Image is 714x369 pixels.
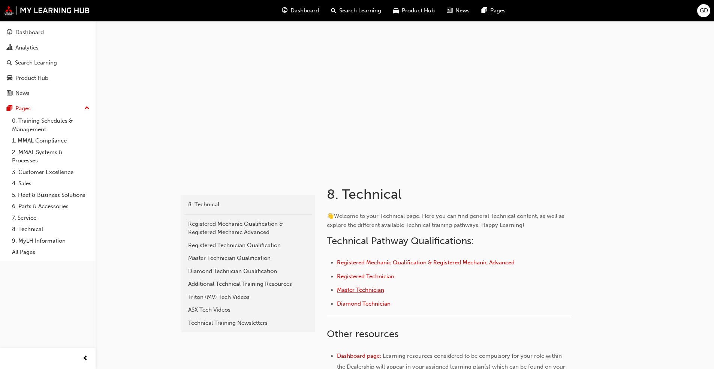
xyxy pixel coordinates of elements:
a: Diamond Technician [337,300,391,307]
span: prev-icon [82,354,88,363]
a: 6. Parts & Accessories [9,201,93,212]
div: News [15,89,30,97]
div: Registered Technician Qualification [188,241,308,250]
span: Product Hub [402,6,435,15]
div: Triton (MV) Tech Videos [188,293,308,301]
div: 8. Technical [188,200,308,209]
a: Registered Mechanic Qualification & Registered Mechanic Advanced [337,259,515,266]
div: Product Hub [15,74,48,82]
a: ASX Tech Videos [184,303,312,316]
span: search-icon [331,6,336,15]
a: Diamond Technician Qualification [184,265,312,278]
a: Dashboard page: [337,352,381,359]
a: Technical Training Newsletters [184,316,312,330]
a: pages-iconPages [476,3,512,18]
a: Triton (MV) Tech Videos [184,291,312,304]
span: 👋 [327,213,334,219]
span: Dashboard [290,6,319,15]
a: 0. Training Schedules & Management [9,115,93,135]
button: GD [697,4,710,17]
a: 9. MyLH Information [9,235,93,247]
a: Registered Technician Qualification [184,239,312,252]
span: Pages [490,6,506,15]
a: 1. MMAL Compliance [9,135,93,147]
a: Additional Technical Training Resources [184,277,312,291]
a: News [3,86,93,100]
span: Welcome to your Technical page. Here you can find general Technical content, as well as explore t... [327,213,566,228]
a: Master Technician [337,286,384,293]
span: Technical Pathway Qualifications: [327,235,474,247]
a: Registered Mechanic Qualification & Registered Mechanic Advanced [184,217,312,239]
a: guage-iconDashboard [276,3,325,18]
a: 8. Technical [184,198,312,211]
a: search-iconSearch Learning [325,3,387,18]
span: car-icon [7,75,12,82]
div: Search Learning [15,58,57,67]
span: Other resources [327,328,398,340]
button: Pages [3,102,93,115]
div: Diamond Technician Qualification [188,267,308,276]
div: Technical Training Newsletters [188,319,308,327]
span: search-icon [7,60,12,66]
a: Product Hub [3,71,93,85]
span: news-icon [7,90,12,97]
div: Analytics [15,43,39,52]
span: guage-icon [282,6,287,15]
div: Master Technician Qualification [188,254,308,262]
div: Additional Technical Training Resources [188,280,308,288]
div: Dashboard [15,28,44,37]
a: All Pages [9,246,93,258]
span: car-icon [393,6,399,15]
span: guage-icon [7,29,12,36]
span: chart-icon [7,45,12,51]
a: 2. MMAL Systems & Processes [9,147,93,166]
div: ASX Tech Videos [188,306,308,314]
a: Search Learning [3,56,93,70]
a: 3. Customer Excellence [9,166,93,178]
a: news-iconNews [441,3,476,18]
a: 5. Fleet & Business Solutions [9,189,93,201]
span: News [455,6,470,15]
a: Master Technician Qualification [184,252,312,265]
button: DashboardAnalyticsSearch LearningProduct HubNews [3,24,93,102]
span: GD [700,6,708,15]
span: news-icon [447,6,452,15]
span: pages-icon [482,6,487,15]
img: mmal [4,6,90,15]
a: Registered Technician [337,273,394,280]
h1: 8. Technical [327,186,573,202]
span: Search Learning [339,6,381,15]
a: Dashboard [3,25,93,39]
div: Registered Mechanic Qualification & Registered Mechanic Advanced [188,220,308,237]
div: Pages [15,104,31,113]
a: 7. Service [9,212,93,224]
a: 4. Sales [9,178,93,189]
a: 8. Technical [9,223,93,235]
span: pages-icon [7,105,12,112]
span: up-icon [84,103,90,113]
a: Analytics [3,41,93,55]
a: car-iconProduct Hub [387,3,441,18]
